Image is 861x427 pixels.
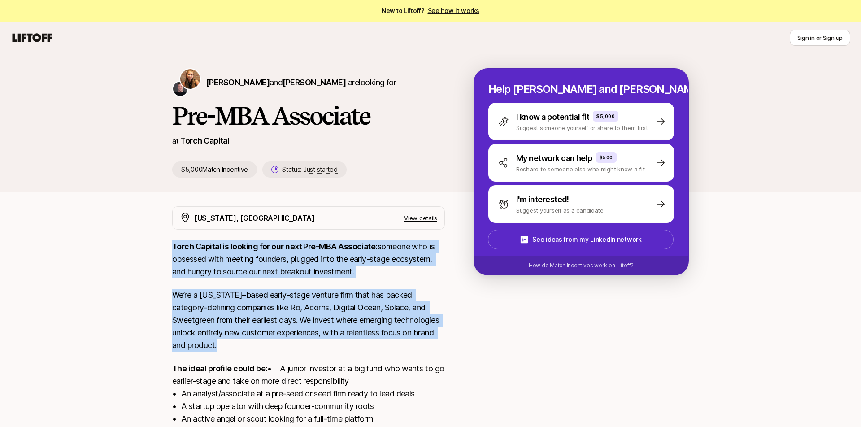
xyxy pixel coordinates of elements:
[172,240,445,278] p: someone who is obsessed with meeting founders, plugged into the early-stage ecosystem, and hungry...
[206,78,270,87] span: [PERSON_NAME]
[382,5,479,16] span: New to Liftoff?
[282,164,337,175] p: Status:
[172,289,445,352] p: We’re a [US_STATE]–based early-stage venture firm that has backed category-defining companies lik...
[206,76,396,89] p: are looking for
[180,69,200,89] img: Katie Reiner
[488,230,674,249] button: See ideas from my LinkedIn network
[600,154,613,161] p: $500
[516,152,592,165] p: My network can help
[172,364,267,373] strong: The ideal profile could be:
[172,102,445,129] h1: Pre-MBA Associate
[194,212,315,224] p: [US_STATE], [GEOGRAPHIC_DATA]
[283,78,346,87] span: [PERSON_NAME]
[428,7,480,14] a: See how it works
[516,123,648,132] p: Suggest someone yourself or share to them first
[516,165,645,174] p: Reshare to someone else who might know a fit
[172,242,378,251] strong: Torch Capital is looking for our next Pre-MBA Associate:
[532,234,641,245] p: See ideas from my LinkedIn network
[790,30,850,46] button: Sign in or Sign up
[516,111,589,123] p: I know a potential fit
[172,161,257,178] p: $5,000 Match Incentive
[173,82,187,96] img: Christopher Harper
[529,261,634,270] p: How do Match Incentives work on Liftoff?
[270,78,346,87] span: and
[488,83,674,96] p: Help [PERSON_NAME] and [PERSON_NAME] hire
[404,213,437,222] p: View details
[304,166,338,174] span: Just started
[180,136,229,145] a: Torch Capital
[596,113,615,120] p: $5,000
[516,193,569,206] p: I'm interested!
[172,135,178,147] p: at
[516,206,604,215] p: Suggest yourself as a candidate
